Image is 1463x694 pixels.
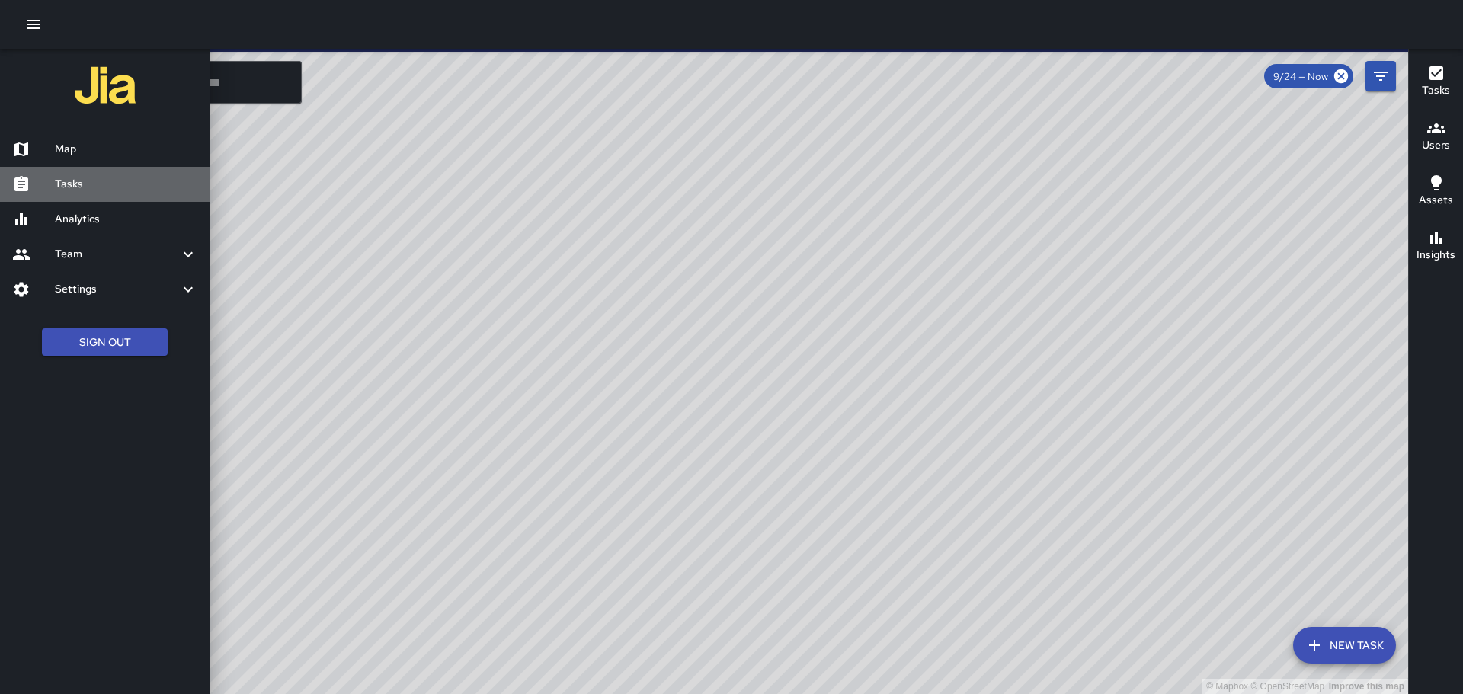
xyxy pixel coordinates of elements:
h6: Settings [55,281,179,298]
h6: Users [1422,137,1450,154]
h6: Team [55,246,179,263]
button: Sign Out [42,328,168,357]
h6: Map [55,141,197,158]
button: New Task [1293,627,1396,664]
h6: Tasks [55,176,197,193]
h6: Assets [1419,192,1453,209]
h6: Insights [1417,247,1455,264]
h6: Tasks [1422,82,1450,99]
h6: Analytics [55,211,197,228]
img: jia-logo [75,55,136,116]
